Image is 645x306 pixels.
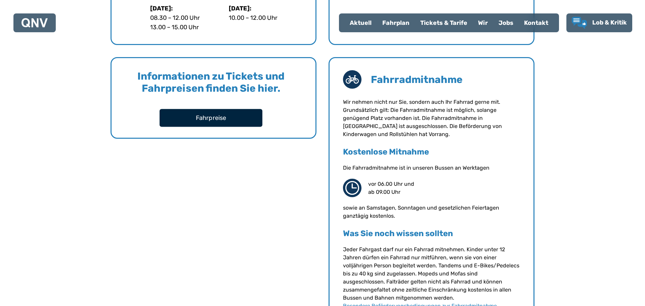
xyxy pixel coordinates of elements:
a: Wir [473,14,493,32]
a: Aktuell [344,14,377,32]
a: Jobs [493,14,519,32]
button: Fahrpreise [160,109,262,127]
img: QNV Logo [21,18,48,28]
h4: Was Sie noch wissen sollten [343,228,520,239]
a: QNV Logo [21,16,48,30]
a: Kontakt [519,14,554,32]
h4: Kostenlose Mitnahme [343,146,520,157]
a: Fahrplan [377,14,415,32]
h4: Fahrradmitnahme [371,74,520,86]
section: Wir nehmen nicht nur Sie, sondern auch Ihr Fahrrad gerne mit. Grundsätzlich gilt: Die Fahrradmitn... [343,98,520,138]
p: [DATE]: [229,4,302,13]
p: 08.30 – 12.00 Uhr 13.00 – 15.00 Uhr [150,13,223,32]
span: Lob & Kritik [592,19,627,26]
a: Lob & Kritik [572,17,627,29]
a: Fahrpreise [161,109,261,127]
a: Tickets & Tarife [415,14,473,32]
div: sowie an Samstagen, Sonntagen und gesetzlichen Feiertagen ganztägig kostenlos. [343,204,520,220]
p: [DATE]: [150,4,223,13]
div: Die Fahrradmitnahme ist in unseren Bussen an Werktagen [343,164,520,172]
p: vor 06.00 Uhr und ab 09.00 Uhr [368,180,441,196]
h4: Informationen zu Tickets und Fahrpreisen finden Sie hier. [121,70,301,94]
p: 10.00 – 12.00 Uhr [229,13,302,23]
